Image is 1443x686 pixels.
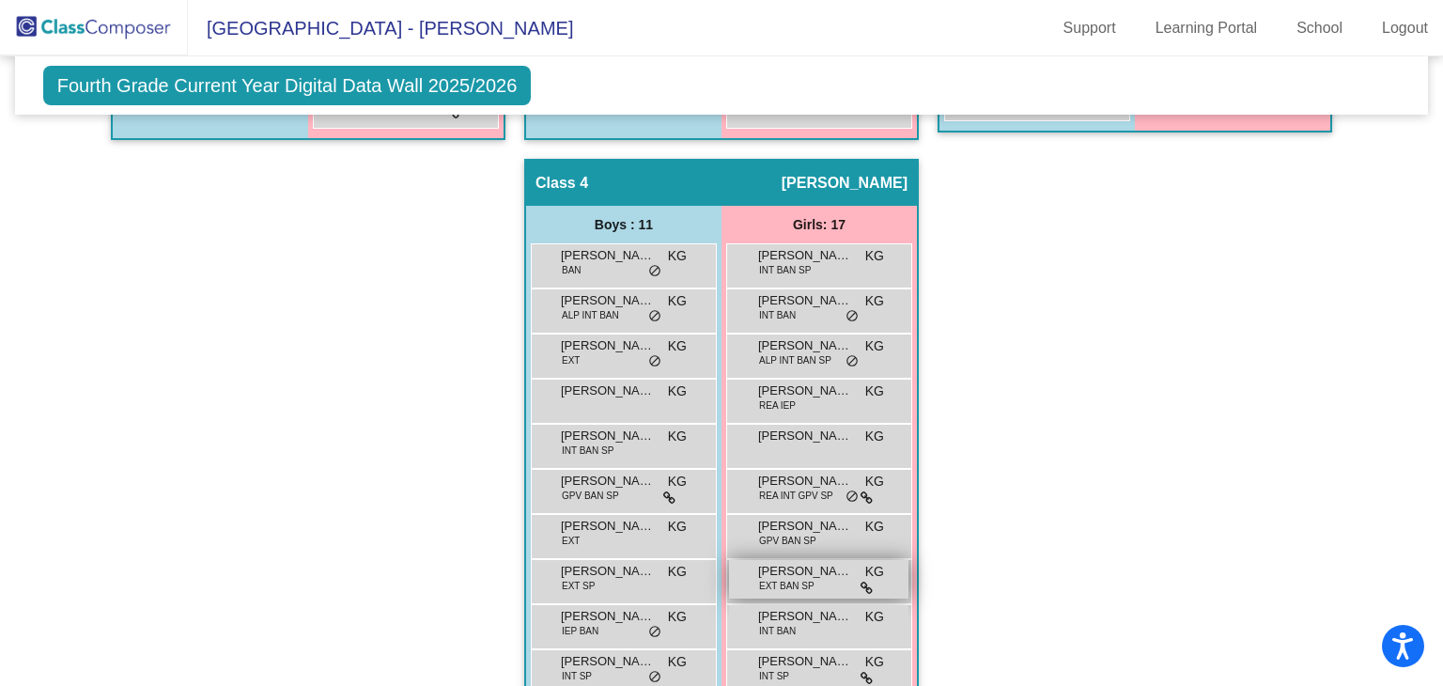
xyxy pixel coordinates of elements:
span: [PERSON_NAME] [561,291,655,310]
span: KG [865,291,884,311]
span: [PERSON_NAME] [782,174,908,193]
span: [PERSON_NAME] [561,652,655,671]
span: Fourth Grade Current Year Digital Data Wall 2025/2026 [43,66,532,105]
a: Logout [1367,13,1443,43]
span: [PERSON_NAME] [561,472,655,491]
span: EXT [562,534,580,548]
span: KG [668,517,687,537]
span: [PERSON_NAME] [758,652,852,671]
span: do_not_disturb_alt [846,490,859,505]
a: Learning Portal [1140,13,1273,43]
div: Girls: 17 [721,206,917,243]
span: [PERSON_NAME] [758,472,852,491]
span: KG [865,562,884,582]
span: REA INT GPV SP [759,489,833,503]
span: EXT SP [562,579,595,593]
span: [PERSON_NAME] [758,336,852,355]
a: Support [1048,13,1131,43]
span: INT BAN [759,624,796,638]
span: KG [668,472,687,491]
span: INT BAN SP [562,444,613,458]
span: INT SP [759,669,789,683]
span: KG [865,517,884,537]
span: INT BAN SP [759,263,811,277]
span: ALP INT BAN [562,308,619,322]
span: KG [865,336,884,356]
span: do_not_disturb_alt [648,309,661,324]
span: [PERSON_NAME] [758,246,852,265]
span: KG [668,562,687,582]
span: KG [668,427,687,446]
span: [PERSON_NAME] [561,517,655,536]
span: do_not_disturb_alt [648,264,661,279]
span: [PERSON_NAME] [758,427,852,445]
span: [PERSON_NAME] [561,607,655,626]
span: [PERSON_NAME] [758,291,852,310]
span: [PERSON_NAME] [758,607,852,626]
span: IEP BAN [562,624,598,638]
span: KG [668,652,687,672]
span: do_not_disturb_alt [846,354,859,369]
span: KG [865,472,884,491]
span: KG [668,246,687,266]
span: KG [668,607,687,627]
span: KG [865,427,884,446]
span: [PERSON_NAME] [561,336,655,355]
span: [PERSON_NAME] [561,382,655,400]
span: Class 4 [535,174,588,193]
span: [PERSON_NAME] [561,427,655,445]
div: Boys : 11 [526,206,721,243]
span: KG [668,336,687,356]
span: [PERSON_NAME] [561,562,655,581]
span: INT SP [562,669,592,683]
span: do_not_disturb_alt [648,354,661,369]
span: KG [865,652,884,672]
span: [PERSON_NAME] [561,246,655,265]
span: [PERSON_NAME] [758,382,852,400]
span: REA IEP [759,398,796,413]
span: GPV BAN SP [562,489,619,503]
span: KG [865,607,884,627]
span: do_not_disturb_alt [648,670,661,685]
span: [PERSON_NAME] [758,517,852,536]
span: [GEOGRAPHIC_DATA] - [PERSON_NAME] [188,13,573,43]
span: EXT [562,353,580,367]
span: GPV BAN SP [759,534,816,548]
span: KG [865,382,884,401]
span: do_not_disturb_alt [648,625,661,640]
span: do_not_disturb_alt [846,309,859,324]
span: KG [865,246,884,266]
span: BAN [562,263,582,277]
span: KG [668,382,687,401]
a: School [1281,13,1358,43]
span: ALP INT BAN SP [759,353,831,367]
span: [PERSON_NAME] [758,562,852,581]
span: INT BAN [759,308,796,322]
span: KG [668,291,687,311]
span: EXT BAN SP [759,579,815,593]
